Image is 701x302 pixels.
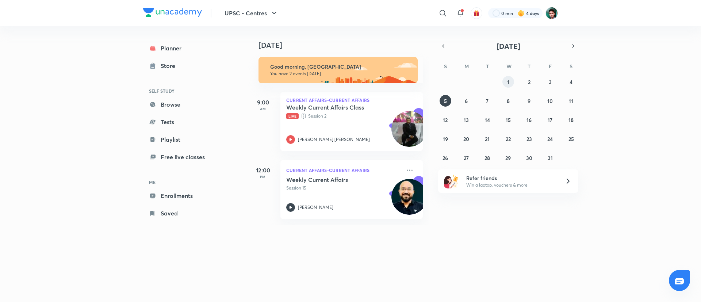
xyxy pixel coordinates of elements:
[482,95,493,107] button: October 7, 2025
[549,79,552,85] abbr: October 3, 2025
[502,76,514,88] button: October 1, 2025
[143,176,228,188] h6: ME
[506,63,512,70] abbr: Wednesday
[258,41,430,50] h4: [DATE]
[143,188,228,203] a: Enrollments
[143,8,202,17] img: Company Logo
[270,71,411,77] p: You have 2 events [DATE]
[464,154,469,161] abbr: October 27, 2025
[143,8,202,19] a: Company Logo
[258,57,418,83] img: morning
[220,6,283,20] button: UPSC - Centres
[482,152,493,164] button: October 28, 2025
[440,133,451,145] button: October 19, 2025
[526,135,532,142] abbr: October 23, 2025
[549,63,552,70] abbr: Friday
[523,152,535,164] button: October 30, 2025
[545,7,558,19] img: Avinash Gupta
[460,152,472,164] button: October 27, 2025
[565,76,577,88] button: October 4, 2025
[523,95,535,107] button: October 9, 2025
[448,41,568,51] button: [DATE]
[507,98,510,104] abbr: October 8, 2025
[517,9,525,17] img: streak
[544,114,556,126] button: October 17, 2025
[528,98,530,104] abbr: October 9, 2025
[570,63,572,70] abbr: Saturday
[464,63,469,70] abbr: Monday
[460,114,472,126] button: October 13, 2025
[528,63,530,70] abbr: Thursday
[486,63,489,70] abbr: Tuesday
[565,114,577,126] button: October 18, 2025
[143,206,228,221] a: Saved
[466,182,556,188] p: Win a laptop, vouchers & more
[544,133,556,145] button: October 24, 2025
[506,135,511,142] abbr: October 22, 2025
[528,79,530,85] abbr: October 2, 2025
[286,166,401,175] p: Current Affairs-Current Affairs
[286,113,299,119] span: Live
[569,98,573,104] abbr: October 11, 2025
[464,116,469,123] abbr: October 13, 2025
[444,174,459,188] img: referral
[444,98,447,104] abbr: October 5, 2025
[143,97,228,112] a: Browse
[286,104,377,111] h5: Weekly Current Affairs Class
[482,133,493,145] button: October 21, 2025
[143,85,228,97] h6: SELF STUDY
[248,98,277,107] h5: 9:00
[440,95,451,107] button: October 5, 2025
[286,185,401,191] p: Session 15
[482,114,493,126] button: October 14, 2025
[523,114,535,126] button: October 16, 2025
[507,79,509,85] abbr: October 1, 2025
[270,64,411,70] h6: Good morning, [GEOGRAPHIC_DATA]
[506,116,511,123] abbr: October 15, 2025
[497,41,520,51] span: [DATE]
[440,152,451,164] button: October 26, 2025
[143,150,228,164] a: Free live classes
[298,204,333,211] p: [PERSON_NAME]
[547,135,553,142] abbr: October 24, 2025
[143,41,228,56] a: Planner
[248,166,277,175] h5: 12:00
[286,176,377,183] h5: Weekly Current Affairs
[460,133,472,145] button: October 20, 2025
[565,95,577,107] button: October 11, 2025
[143,58,228,73] a: Store
[486,98,489,104] abbr: October 7, 2025
[485,116,490,123] abbr: October 14, 2025
[471,7,482,19] button: avatar
[286,112,401,120] p: Session 2
[248,175,277,179] p: PM
[568,135,574,142] abbr: October 25, 2025
[526,154,532,161] abbr: October 30, 2025
[502,133,514,145] button: October 22, 2025
[502,95,514,107] button: October 8, 2025
[523,76,535,88] button: October 2, 2025
[544,76,556,88] button: October 3, 2025
[161,61,180,70] div: Store
[465,98,468,104] abbr: October 6, 2025
[466,174,556,182] h6: Refer friends
[286,98,417,102] p: Current Affairs-Current Affairs
[143,132,228,147] a: Playlist
[570,79,572,85] abbr: October 4, 2025
[248,107,277,111] p: AM
[523,133,535,145] button: October 23, 2025
[485,135,490,142] abbr: October 21, 2025
[502,152,514,164] button: October 29, 2025
[473,10,480,16] img: avatar
[440,114,451,126] button: October 12, 2025
[502,114,514,126] button: October 15, 2025
[565,133,577,145] button: October 25, 2025
[544,152,556,164] button: October 31, 2025
[443,116,448,123] abbr: October 12, 2025
[463,135,469,142] abbr: October 20, 2025
[505,154,511,161] abbr: October 29, 2025
[548,116,552,123] abbr: October 17, 2025
[443,135,448,142] abbr: October 19, 2025
[547,98,553,104] abbr: October 10, 2025
[444,63,447,70] abbr: Sunday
